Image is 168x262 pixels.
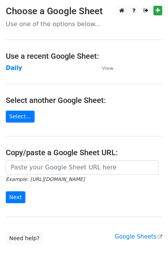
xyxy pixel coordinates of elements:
a: Daily [6,65,22,71]
small: View [102,65,113,71]
a: Google Sheets [115,233,162,240]
a: View [94,65,113,71]
h4: Select another Google Sheet: [6,96,162,105]
a: Need help? [6,232,43,244]
h4: Use a recent Google Sheet: [6,51,162,61]
input: Next [6,191,25,203]
a: Select... [6,111,35,123]
small: Example: [URL][DOMAIN_NAME] [6,176,85,182]
h4: Copy/paste a Google Sheet URL: [6,148,162,157]
p: Use one of the options below... [6,20,162,28]
input: Paste your Google Sheet URL here [6,160,158,175]
h3: Choose a Google Sheet [6,6,162,17]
